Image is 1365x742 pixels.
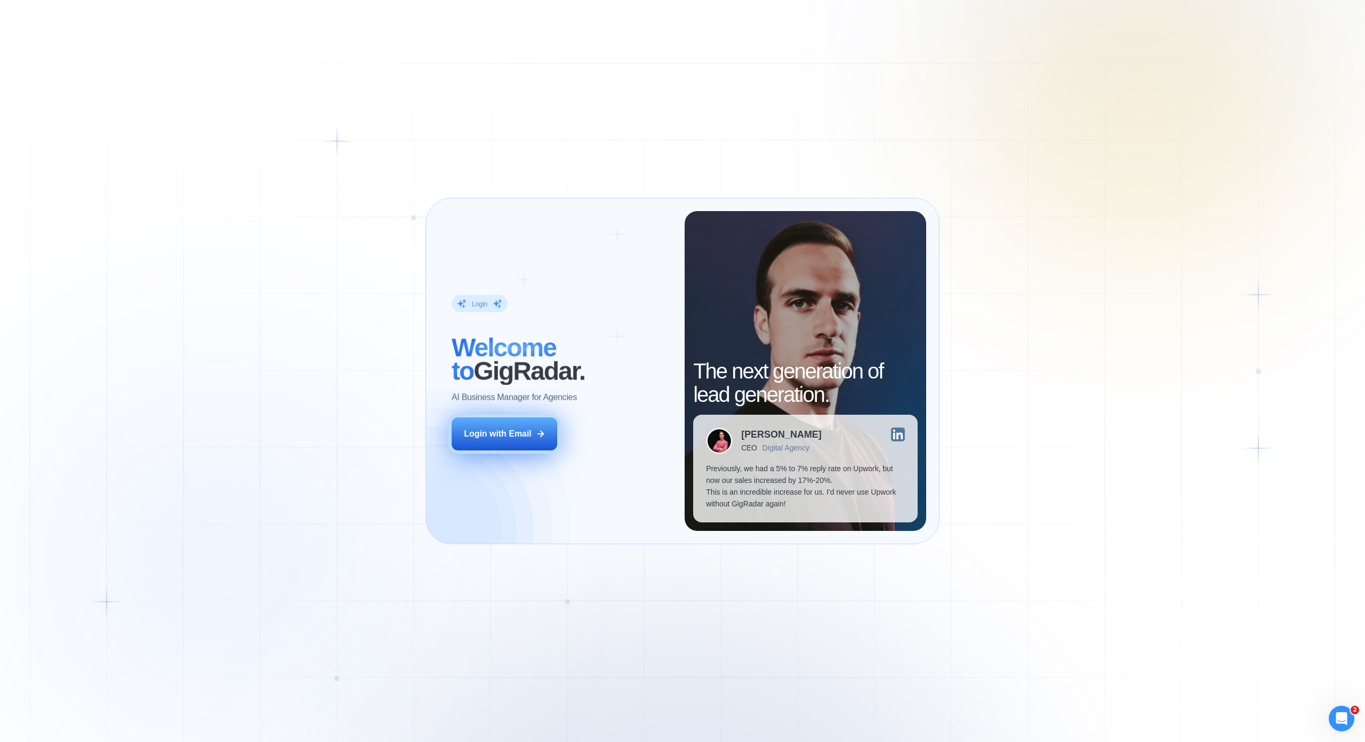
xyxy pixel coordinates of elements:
div: CEO [741,443,757,452]
h2: ‍ GigRadar. [452,336,672,383]
div: Login with Email [464,428,532,440]
p: Previously, we had a 5% to 7% reply rate on Upwork, but now our sales increased by 17%-20%. This ... [706,463,904,510]
div: Login [472,299,487,308]
span: 2 [1351,706,1359,714]
div: [PERSON_NAME] [741,430,822,439]
span: Welcome to [452,333,556,385]
button: Login with Email [452,417,557,450]
iframe: Intercom live chat [1329,706,1354,731]
div: Digital Agency [762,443,809,452]
p: AI Business Manager for Agencies [452,391,577,403]
h2: The next generation of lead generation. [693,359,917,406]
